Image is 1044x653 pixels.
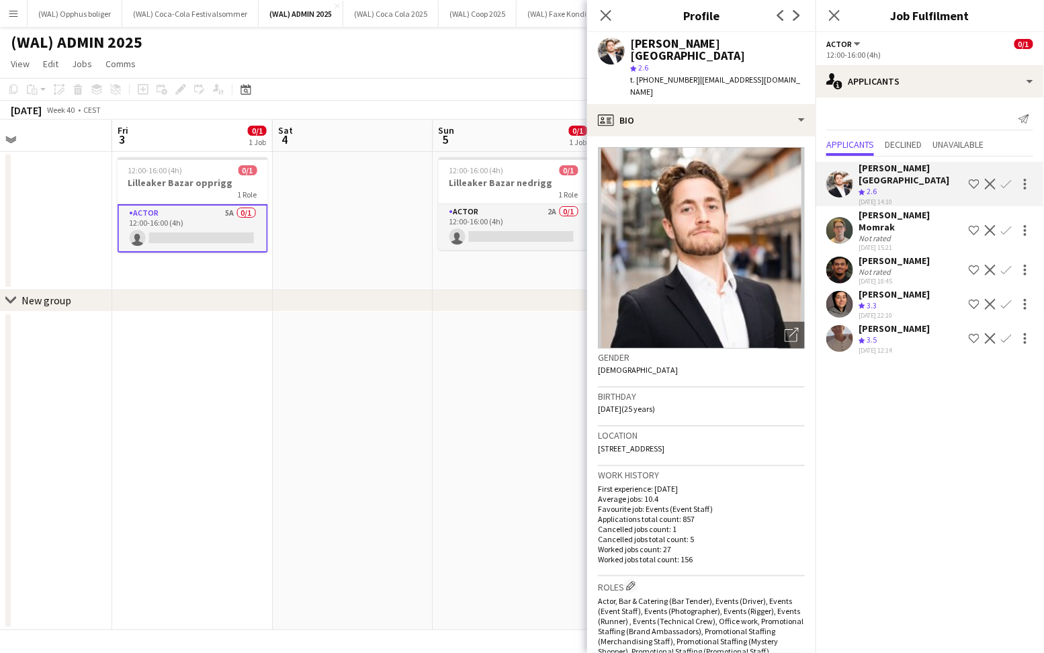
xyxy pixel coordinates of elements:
span: t. [PHONE_NUMBER] [630,75,700,85]
div: Not rated [859,267,894,277]
app-job-card: 12:00-16:00 (4h)0/1Lilleaker Bazar nedrigg1 RoleActor2A0/112:00-16:00 (4h) [439,157,589,250]
span: Actor [826,39,852,49]
button: (WAL) Coca Cola 2025 [343,1,439,27]
app-card-role: Actor5A0/112:00-16:00 (4h) [118,204,268,253]
span: 2.6 [638,62,648,73]
div: [PERSON_NAME] [859,322,930,335]
span: 5 [437,132,455,147]
span: 0/1 [1014,39,1033,49]
button: (WAL) Coca-Cola Festivalsommer [122,1,259,27]
button: (WAL) Faxe Kondi Sampling 2025 [517,1,650,27]
span: 3 [116,132,128,147]
span: Comms [105,58,136,70]
span: 12:00-16:00 (4h) [449,165,504,175]
button: (WAL) Opphus boliger [28,1,122,27]
span: Sat [278,124,293,136]
span: 4 [276,132,293,147]
app-card-role: Actor2A0/112:00-16:00 (4h) [439,204,589,250]
div: Bio [587,104,816,136]
span: Jobs [72,58,92,70]
div: [DATE] 18:45 [859,277,930,286]
p: Average jobs: 10.4 [598,494,805,504]
p: Worked jobs count: 27 [598,544,805,554]
span: Unavailable [932,140,984,149]
button: Actor [826,39,863,49]
div: Not rated [859,233,894,243]
p: Cancelled jobs count: 1 [598,524,805,534]
p: First experience: [DATE] [598,484,805,494]
p: Applications total count: 857 [598,514,805,524]
span: [STREET_ADDRESS] [598,443,664,453]
h1: (WAL) ADMIN 2025 [11,32,142,52]
span: Fri [118,124,128,136]
button: (WAL) ADMIN 2025 [259,1,343,27]
div: [PERSON_NAME][GEOGRAPHIC_DATA] [630,38,805,62]
h3: Profile [587,7,816,24]
span: 0/1 [238,165,257,175]
div: Applicants [816,65,1044,97]
span: 1 Role [238,189,257,200]
div: 1 Job [249,137,266,147]
span: | [EMAIL_ADDRESS][DOMAIN_NAME] [630,75,800,97]
a: Edit [38,55,64,73]
span: 0/1 [569,126,588,136]
p: Favourite job: Events (Event Staff) [598,504,805,514]
div: [PERSON_NAME] [859,255,930,267]
span: Sun [439,124,455,136]
img: Crew avatar or photo [598,147,805,349]
span: Week 40 [44,105,78,115]
app-job-card: 12:00-16:00 (4h)0/1Lilleaker Bazar opprigg1 RoleActor5A0/112:00-16:00 (4h) [118,157,268,253]
span: 2.6 [867,186,877,196]
h3: Lilleaker Bazar opprigg [118,177,268,189]
div: [DATE] 14:10 [859,198,963,206]
span: 0/1 [560,165,578,175]
button: (WAL) Coop 2025 [439,1,517,27]
h3: Work history [598,469,805,481]
div: Open photos pop-in [778,322,805,349]
div: [DATE] 12:14 [859,346,930,355]
div: [PERSON_NAME] Momrak [859,209,963,233]
div: CEST [83,105,101,115]
div: [DATE] 22:10 [859,311,930,320]
div: 1 Job [570,137,587,147]
span: 12:00-16:00 (4h) [128,165,183,175]
div: 12:00-16:00 (4h) [826,50,1033,60]
h3: Gender [598,351,805,363]
span: Edit [43,58,58,70]
h3: Birthday [598,390,805,402]
span: Applicants [826,140,874,149]
span: 3.5 [867,335,877,345]
span: View [11,58,30,70]
span: [DEMOGRAPHIC_DATA] [598,365,678,375]
h3: Job Fulfilment [816,7,1044,24]
p: Worked jobs total count: 156 [598,554,805,564]
h3: Location [598,429,805,441]
a: Jobs [67,55,97,73]
h3: Lilleaker Bazar nedrigg [439,177,589,189]
span: 1 Role [559,189,578,200]
span: 3.3 [867,300,877,310]
h3: Roles [598,579,805,593]
div: [PERSON_NAME] [859,288,930,300]
span: 0/1 [248,126,267,136]
span: Declined [885,140,922,149]
div: [DATE] 15:21 [859,243,963,252]
div: [DATE] [11,103,42,117]
p: Cancelled jobs total count: 5 [598,534,805,544]
a: Comms [100,55,141,73]
div: New group [21,294,71,307]
div: [PERSON_NAME][GEOGRAPHIC_DATA] [859,162,963,186]
span: [DATE] (25 years) [598,404,655,414]
a: View [5,55,35,73]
